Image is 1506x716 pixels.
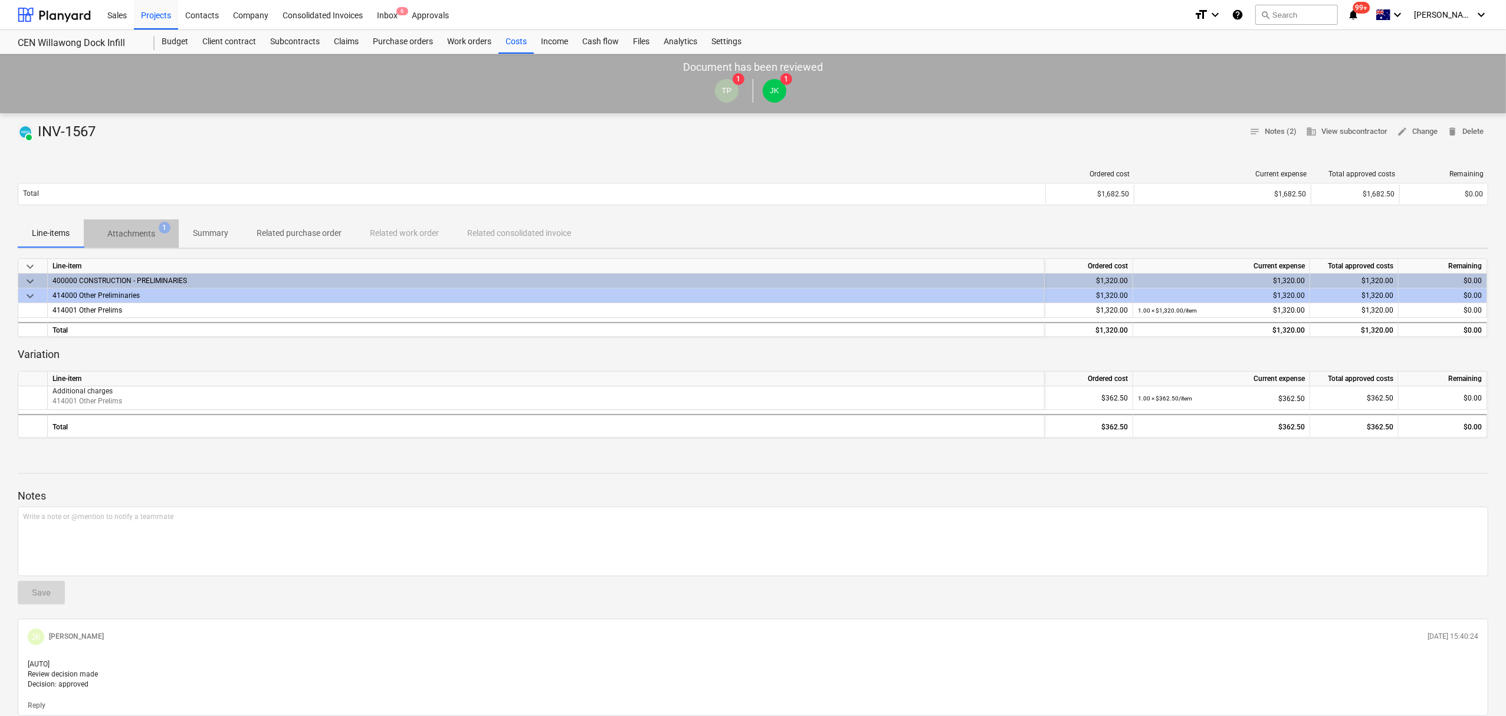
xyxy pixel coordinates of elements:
[1306,126,1317,137] span: business
[1138,288,1305,303] div: $1,320.00
[1133,259,1310,274] div: Current expense
[626,30,657,54] a: Files
[1249,126,1260,137] span: notes
[1049,274,1128,288] div: $1,320.00
[440,30,498,54] a: Work orders
[1403,288,1482,303] div: $0.00
[1194,8,1208,22] i: format_size
[770,86,779,95] span: JK
[1390,8,1405,22] i: keyboard_arrow_down
[1051,170,1130,178] div: Ordered cost
[23,260,37,274] span: keyboard_arrow_down
[1399,372,1487,386] div: Remaining
[1133,372,1310,386] div: Current expense
[18,123,33,142] div: Invoice has been synced with Xero and its status is currently PAID
[721,86,731,95] span: TP
[534,30,575,54] a: Income
[1315,415,1393,439] div: $362.50
[327,30,366,54] a: Claims
[1447,126,1458,137] span: delete
[1138,395,1192,402] small: 1.00 × $362.50 / item
[1249,125,1297,139] span: Notes (2)
[1403,323,1482,338] div: $0.00
[1474,8,1488,22] i: keyboard_arrow_down
[1316,190,1395,198] div: $1,682.50
[498,30,534,54] div: Costs
[1442,123,1488,141] button: Delete
[704,30,749,54] a: Settings
[1403,303,1482,318] div: $0.00
[366,30,440,54] a: Purchase orders
[1315,323,1393,338] div: $1,320.00
[48,322,1045,337] div: Total
[1049,415,1128,439] div: $362.50
[1255,5,1338,25] button: Search
[1306,125,1387,139] span: View subcontractor
[263,30,327,54] a: Subcontracts
[1138,323,1305,338] div: $1,320.00
[23,274,37,288] span: keyboard_arrow_down
[48,414,1045,438] div: Total
[53,274,1039,288] div: 400000 CONSTRUCTION - PRELIMINARIES
[1447,125,1484,139] span: Delete
[1139,190,1306,198] div: $1,682.50
[1049,288,1128,303] div: $1,320.00
[733,73,744,85] span: 1
[1045,259,1133,274] div: Ordered cost
[1315,288,1393,303] div: $1,320.00
[48,259,1045,274] div: Line-item
[53,386,1039,396] p: Additional charges
[1403,386,1482,410] div: $0.00
[1414,10,1473,19] span: [PERSON_NAME]
[1397,126,1407,137] span: edit
[53,306,122,314] span: 414001 Other Prelims
[28,701,45,711] button: Reply
[1051,190,1129,198] div: $1,682.50
[1138,303,1305,318] div: $1,320.00
[396,7,408,15] span: 6
[155,30,195,54] a: Budget
[107,228,155,240] p: Attachments
[18,347,1488,362] p: Variation
[23,289,37,303] span: keyboard_arrow_down
[575,30,626,54] a: Cash flow
[31,632,41,642] span: JK
[159,222,170,234] span: 1
[1245,123,1301,141] button: Notes (2)
[195,30,263,54] a: Client contract
[1049,303,1128,318] div: $1,320.00
[1208,8,1222,22] i: keyboard_arrow_down
[1045,372,1133,386] div: Ordered cost
[1138,386,1305,410] div: $362.50
[1353,2,1370,14] span: 99+
[18,37,140,50] div: CEN Willawong Dock Infill
[53,288,1039,303] div: 414000 Other Preliminaries
[32,227,70,239] p: Line-items
[763,79,786,103] div: John Keane
[1316,170,1395,178] div: Total approved costs
[28,629,44,645] div: John Keane
[1261,10,1270,19] span: search
[1139,170,1307,178] div: Current expense
[23,189,39,199] p: Total
[657,30,704,54] a: Analytics
[28,660,98,688] span: [AUTO] Review decision made Decision: approved
[1310,372,1399,386] div: Total approved costs
[780,73,792,85] span: 1
[193,227,228,239] p: Summary
[1399,259,1487,274] div: Remaining
[18,489,1488,503] p: Notes
[1315,386,1393,410] div: $362.50
[1403,415,1482,439] div: $0.00
[1428,632,1478,642] p: [DATE] 15:40:24
[1138,274,1305,288] div: $1,320.00
[683,60,823,74] p: Document has been reviewed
